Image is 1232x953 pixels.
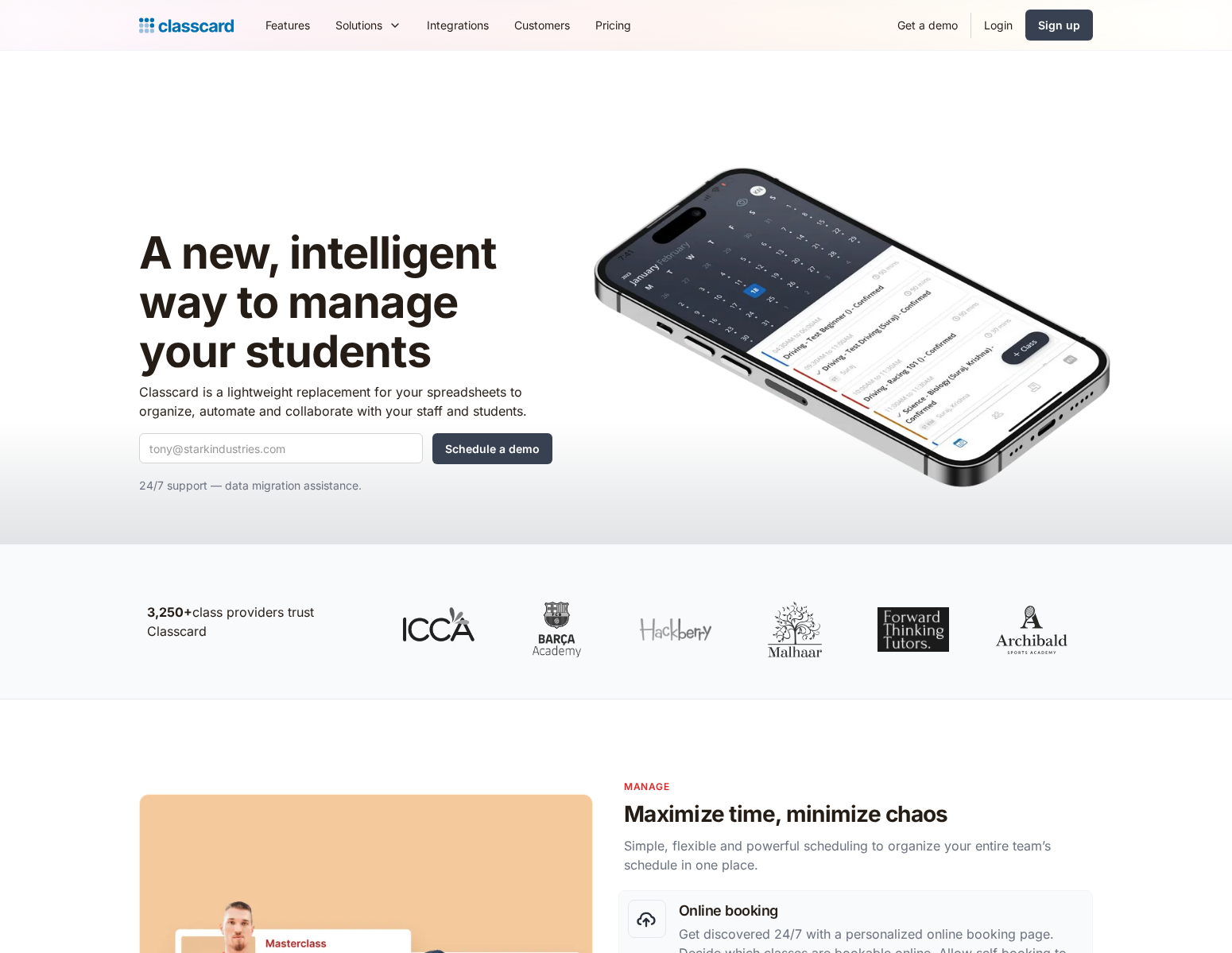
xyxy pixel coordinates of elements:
h2: Maximize time, minimize chaos [624,800,1093,828]
input: tony@starkindustries.com [139,433,423,463]
p: Manage [624,779,1093,794]
h3: Online booking [679,900,1083,921]
a: Get a demo [885,7,970,43]
input: Schedule a demo [432,433,552,464]
form: Quick Demo Form [139,433,552,464]
strong: 3,250+ [147,604,192,620]
p: class providers trust Classcard [147,602,370,641]
div: Solutions [323,7,414,43]
a: Features [253,7,323,43]
p: Classcard is a lightweight replacement for your spreadsheets to organize, automate and collaborat... [139,382,552,420]
a: Login [971,7,1025,43]
h1: A new, intelligent way to manage your students [139,229,552,376]
a: Integrations [414,7,502,43]
a: home [139,14,234,37]
p: 24/7 support — data migration assistance. [139,476,552,495]
div: Solutions [335,17,382,33]
div: Sign up [1038,17,1080,33]
a: Sign up [1025,10,1093,41]
a: Customers [502,7,583,43]
a: Pricing [583,7,644,43]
